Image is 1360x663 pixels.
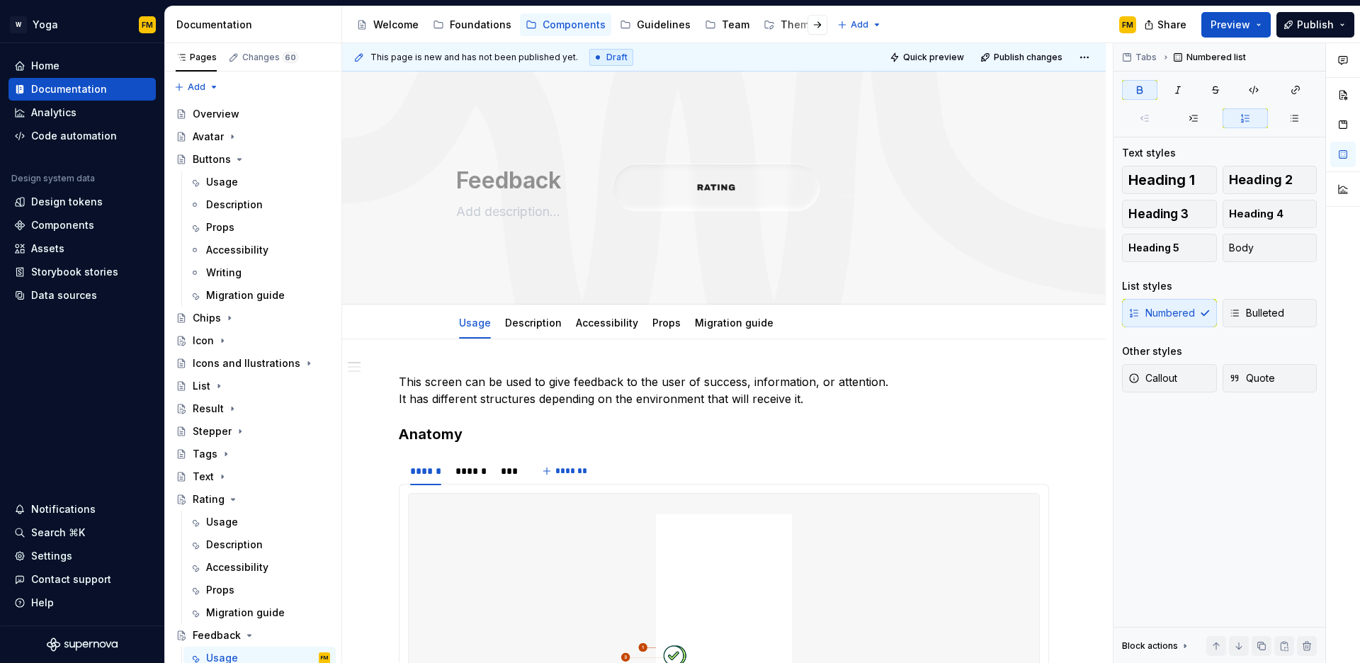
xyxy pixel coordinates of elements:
button: Heading 2 [1223,166,1317,194]
div: Components [543,18,606,32]
a: Icon [170,329,336,352]
span: Bulleted [1229,306,1284,320]
a: Analytics [8,101,156,124]
textarea: Feedback [453,164,989,198]
span: Publish changes [994,52,1062,63]
a: Text [170,465,336,488]
a: Tags [170,443,336,465]
a: Description [183,193,336,216]
div: Design system data [11,173,95,184]
div: Accessibility [206,243,268,257]
a: Accessibility [576,317,638,329]
div: Description [206,538,263,552]
div: Props [206,220,234,234]
div: Buttons [193,152,231,166]
div: Foundations [450,18,511,32]
button: Publish [1276,12,1354,38]
div: Yoga [33,18,58,32]
div: Props [647,307,686,337]
span: Quick preview [903,52,964,63]
button: Body [1223,234,1317,262]
a: Writing [183,261,336,284]
div: Help [31,596,54,610]
div: Documentation [176,18,336,32]
button: Quote [1223,364,1317,392]
a: Design tokens [8,191,156,213]
a: Assets [8,237,156,260]
div: Rating [193,492,225,506]
span: Body [1229,241,1254,255]
div: Description [499,307,567,337]
a: Welcome [351,13,424,36]
div: Code automation [31,129,117,143]
button: Quick preview [885,47,970,67]
a: Usage [183,511,336,533]
a: Components [8,214,156,237]
span: Heading 3 [1128,207,1189,221]
div: Overview [193,107,239,121]
div: Usage [206,515,238,529]
div: FM [1122,19,1133,30]
a: Usage [183,171,336,193]
span: Draft [606,52,628,63]
a: Stepper [170,420,336,443]
a: Chips [170,307,336,329]
button: Callout [1122,364,1217,392]
a: Buttons [170,148,336,171]
button: Heading 3 [1122,200,1217,228]
a: Components [520,13,611,36]
div: Block actions [1122,636,1191,656]
div: Usage [453,307,497,337]
span: Heading 1 [1128,173,1195,187]
a: Description [505,317,562,329]
a: Documentation [8,78,156,101]
span: Add [851,19,868,30]
div: Tags [193,447,217,461]
span: Publish [1297,18,1334,32]
a: Props [652,317,681,329]
div: Usage [206,175,238,189]
div: FM [142,19,153,30]
div: Text styles [1122,146,1176,160]
div: Team [722,18,749,32]
a: Feedback [170,624,336,647]
a: Result [170,397,336,420]
button: Add [170,77,223,97]
div: W [10,16,27,33]
div: Accessibility [570,307,644,337]
a: Accessibility [183,556,336,579]
div: Writing [206,266,242,280]
a: Storybook stories [8,261,156,283]
a: Data sources [8,284,156,307]
a: Team [699,13,755,36]
a: Icons and Ilustrations [170,352,336,375]
a: Supernova Logo [47,637,118,652]
a: Usage [459,317,491,329]
button: Heading 5 [1122,234,1217,262]
div: Notifications [31,502,96,516]
p: This screen can be used to give feedback to the user of success, information, or attention. It ha... [399,373,1049,407]
span: Add [188,81,205,93]
button: Search ⌘K [8,521,156,544]
a: Migration guide [183,601,336,624]
div: Assets [31,242,64,256]
div: Pages [176,52,217,63]
div: Chips [193,311,221,325]
div: Icons and Ilustrations [193,356,300,370]
div: Migration guide [689,307,779,337]
div: Stepper [193,424,232,438]
a: Home [8,55,156,77]
button: Tabs [1118,47,1163,67]
span: This page is new and has not been published yet. [370,52,578,63]
div: Migration guide [206,288,285,302]
span: Heading 2 [1229,173,1293,187]
span: Heading 5 [1128,241,1179,255]
button: Add [833,15,886,35]
div: Result [193,402,224,416]
a: Migration guide [695,317,773,329]
div: Accessibility [206,560,268,574]
div: Guidelines [637,18,691,32]
div: Text [193,470,214,484]
span: 60 [283,52,298,63]
div: Contact support [31,572,111,586]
